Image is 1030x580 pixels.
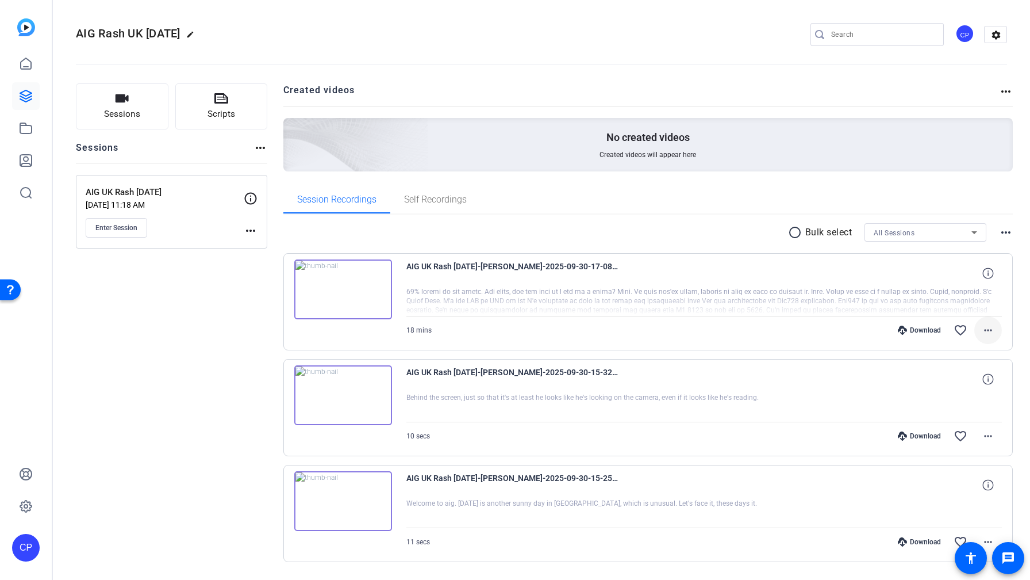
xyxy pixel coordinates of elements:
mat-icon: edit [186,30,200,44]
span: AIG UK Rash [DATE]-[PERSON_NAME]-2025-09-30-17-08-38-264-0 [406,260,619,287]
span: 10 secs [406,432,430,440]
div: Download [892,537,947,547]
span: Sessions [104,108,140,121]
p: Bulk select [805,226,852,239]
div: Download [892,326,947,335]
div: CP [12,534,40,562]
h2: Created videos [283,83,1000,106]
img: thumb-nail [294,365,392,425]
span: All Sessions [874,229,914,237]
span: AIG UK Rash [DATE]-[PERSON_NAME]-2025-09-30-15-25-03-769-0 [406,471,619,499]
img: thumb-nail [294,260,392,319]
mat-icon: more_horiz [981,323,995,337]
button: Enter Session [86,218,147,238]
mat-icon: more_horiz [253,141,267,155]
span: 11 secs [406,538,430,546]
mat-icon: more_horiz [244,224,257,238]
p: [DATE] 11:18 AM [86,200,244,209]
mat-icon: more_horiz [981,535,995,549]
button: Sessions [76,83,168,129]
img: Creted videos background [155,4,429,254]
p: No created videos [606,131,690,144]
input: Search [831,28,935,41]
mat-icon: accessibility [964,551,978,565]
span: Self Recordings [404,195,467,204]
span: AIG Rash UK [DATE] [76,26,180,40]
button: Scripts [175,83,268,129]
span: Scripts [207,108,235,121]
span: Created videos will appear here [599,150,696,159]
h2: Sessions [76,141,119,163]
span: 18 mins [406,326,432,334]
span: AIG UK Rash [DATE]-[PERSON_NAME]-2025-09-30-15-32-46-953-0 [406,365,619,393]
div: Download [892,432,947,441]
img: thumb-nail [294,471,392,531]
mat-icon: more_horiz [999,85,1013,98]
span: Enter Session [95,223,137,232]
mat-icon: radio_button_unchecked [788,226,805,239]
span: Session Recordings [297,195,376,204]
img: blue-gradient.svg [17,18,35,36]
div: CP [955,24,974,43]
mat-icon: settings [985,26,1008,44]
mat-icon: more_horiz [999,226,1013,239]
ngx-avatar: Chris Pulleyn [955,24,975,44]
mat-icon: favorite_border [954,429,967,443]
p: AIG UK Rash [DATE] [86,186,244,199]
mat-icon: favorite_border [954,535,967,549]
mat-icon: more_horiz [981,429,995,443]
mat-icon: message [1001,551,1015,565]
mat-icon: favorite_border [954,323,967,337]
